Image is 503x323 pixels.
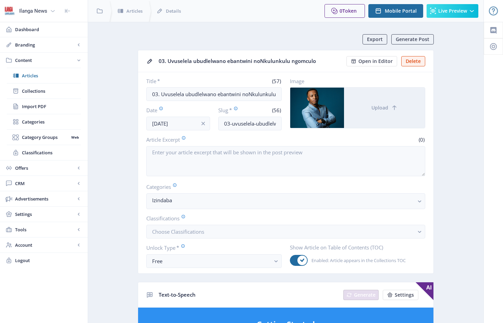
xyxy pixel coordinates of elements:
span: Generate Post [396,37,429,42]
label: Image [290,78,420,85]
a: Classifications [7,145,81,160]
span: Live Preview [438,8,467,14]
button: Open in Editor [346,56,397,66]
span: (0) [418,136,425,143]
span: Tools [15,226,75,233]
span: Token [342,8,357,14]
input: this-is-how-a-slug-looks-like [218,117,282,130]
button: Izindaba [146,193,425,209]
a: New page [339,290,379,300]
input: Publishing Date [146,117,210,130]
a: Import PDF [7,99,81,114]
button: 0Token [324,4,365,18]
span: Enabled: Article appears in the Collections TOC [308,256,406,264]
a: Collections [7,83,81,99]
span: Import PDF [22,103,81,110]
nb-select-label: Izindaba [152,196,414,204]
a: Articles [7,68,81,83]
span: Content [15,57,75,64]
span: Upload [371,105,388,111]
span: Generate [354,292,376,298]
span: Logout [15,257,82,264]
label: Title [146,78,211,85]
span: (56) [271,107,282,114]
input: Type Article Title ... [146,87,282,101]
span: Details [166,8,181,14]
span: Advertisements [15,195,75,202]
span: Export [367,37,383,42]
label: Unlock Type [146,244,276,251]
button: Upload [344,88,425,128]
div: Free [152,257,270,265]
span: Classifications [22,149,81,156]
button: Free [146,254,282,268]
label: Slug [218,106,247,114]
span: Settings [15,211,75,218]
button: Mobile Portal [368,4,423,18]
span: CRM [15,180,75,187]
span: Category Groups [22,134,69,141]
label: Show Article on Table of Contents (TOC) [290,244,420,251]
button: Choose Classifications [146,225,425,238]
a: New page [379,290,418,300]
a: Categories [7,114,81,129]
span: Articles [126,8,143,14]
span: Choose Classifications [152,228,204,235]
span: Articles [22,72,81,79]
button: Settings [383,290,418,300]
span: Open in Editor [358,59,393,64]
label: Classifications [146,215,420,222]
label: Categories [146,183,420,191]
span: Account [15,242,75,248]
button: Generate [343,290,379,300]
span: Offers [15,165,75,171]
span: Settings [395,292,414,298]
span: Categories [22,118,81,125]
a: Category GroupsWeb [7,130,81,145]
span: (57) [271,78,282,85]
button: Export [363,34,387,44]
nb-icon: info [200,120,207,127]
img: 6e32966d-d278-493e-af78-9af65f0c2223.png [4,5,15,16]
div: 03. Uvuselela ubudlelwano ebantwini noNkulunkulu ngomculo [159,56,342,66]
nb-badge: Web [69,134,81,141]
span: Text-to-Speech [159,291,196,298]
label: Article Excerpt [146,136,283,143]
span: Dashboard [15,26,82,33]
span: Mobile Portal [385,8,417,14]
label: Date [146,106,205,114]
span: Collections [22,88,81,94]
button: Live Preview [427,4,478,18]
span: Branding [15,41,75,48]
button: info [196,117,210,130]
button: Generate Post [391,34,434,44]
button: Delete [401,56,425,66]
div: Ilanga News [19,3,47,18]
span: AI [416,282,433,300]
